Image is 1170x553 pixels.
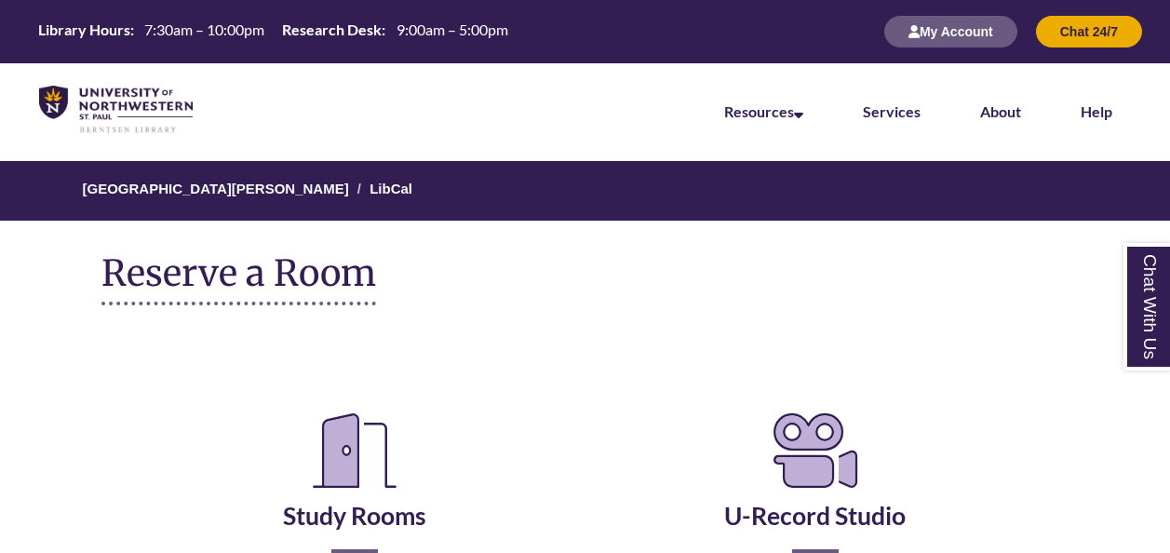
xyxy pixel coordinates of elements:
img: UNWSP Library Logo [39,86,193,134]
a: [GEOGRAPHIC_DATA][PERSON_NAME] [83,181,349,196]
span: 7:30am – 10:00pm [144,20,264,38]
a: Hours Today [31,20,515,44]
button: Chat 24/7 [1036,16,1142,47]
a: My Account [884,23,1017,39]
a: Resources [724,102,803,120]
a: LibCal [370,181,412,196]
a: Study Rooms [283,454,426,531]
th: Research Desk: [275,20,388,40]
a: U-Record Studio [724,454,906,531]
nav: Breadcrumb [101,161,1068,221]
a: Services [863,102,921,120]
h1: Reserve a Room [101,253,376,305]
th: Library Hours: [31,20,137,40]
a: Chat 24/7 [1036,23,1142,39]
button: My Account [884,16,1017,47]
a: Help [1081,102,1112,120]
span: 9:00am – 5:00pm [397,20,508,38]
table: Hours Today [31,20,515,42]
a: About [980,102,1021,120]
